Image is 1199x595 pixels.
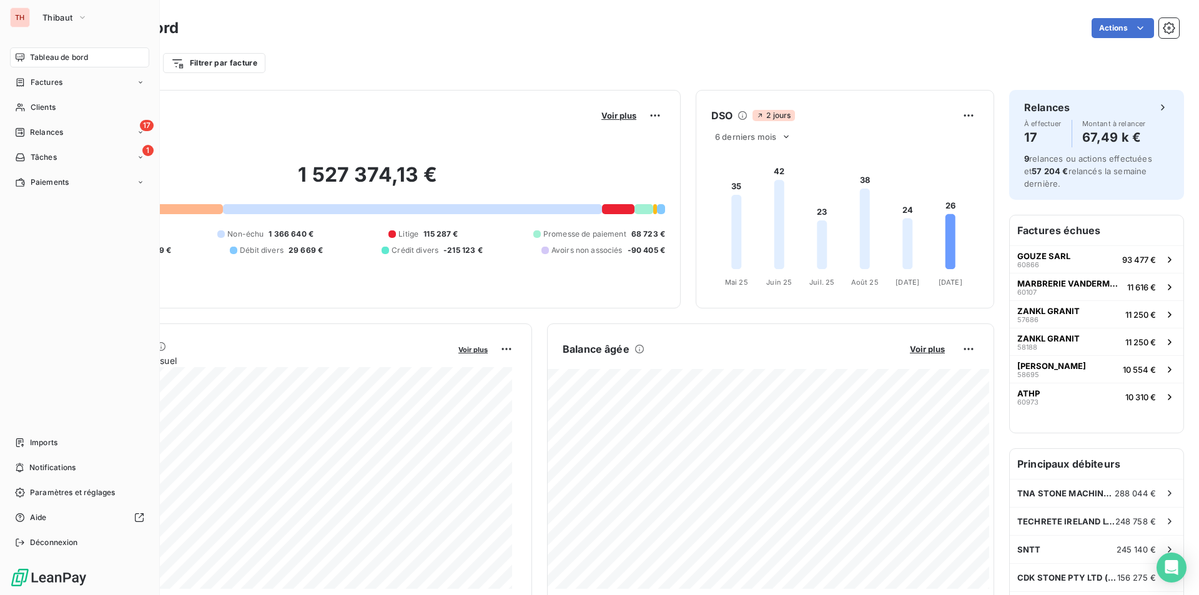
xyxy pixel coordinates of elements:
span: 2 jours [752,110,794,121]
span: Factures [31,77,62,88]
span: Promesse de paiement [543,229,626,240]
button: ZANKL GRANIT5818811 250 € [1010,328,1183,355]
span: 57 204 € [1032,166,1068,176]
tspan: [DATE] [939,278,962,287]
span: ZANKL GRANIT [1017,333,1080,343]
span: Clients [31,102,56,113]
span: Déconnexion [30,537,78,548]
button: Voir plus [906,343,949,355]
span: 17 [140,120,154,131]
span: Avoirs non associés [551,245,623,256]
span: 11 250 € [1125,337,1156,347]
span: Chiffre d'affaires mensuel [71,354,450,367]
img: Logo LeanPay [10,568,87,588]
span: 68 723 € [631,229,665,240]
button: ZANKL GRANIT5768611 250 € [1010,300,1183,328]
span: Notifications [29,462,76,473]
span: Tâches [31,152,57,163]
span: 10 310 € [1125,392,1156,402]
span: 29 669 € [289,245,323,256]
button: ATHP6097310 310 € [1010,383,1183,410]
button: [PERSON_NAME]5869510 554 € [1010,355,1183,383]
span: 115 287 € [423,229,458,240]
span: Paiements [31,177,69,188]
h6: Balance âgée [563,342,629,357]
span: 93 477 € [1122,255,1156,265]
span: [PERSON_NAME] [1017,361,1086,371]
span: 57686 [1017,316,1039,323]
a: Aide [10,508,149,528]
span: SNTT [1017,544,1041,554]
span: Relances [30,127,63,138]
span: Débit divers [240,245,284,256]
h2: 1 527 374,13 € [71,162,665,200]
span: Crédit divers [392,245,438,256]
span: 11 616 € [1127,282,1156,292]
tspan: [DATE] [896,278,919,287]
button: MARBRERIE VANDERMARLIERE6010711 616 € [1010,273,1183,300]
span: TECHRETE IRELAND LTD [1017,516,1115,526]
div: TH [10,7,30,27]
span: Paramètres et réglages [30,487,115,498]
tspan: Mai 25 [725,278,748,287]
button: Actions [1092,18,1154,38]
span: Imports [30,437,57,448]
span: relances ou actions effectuées et relancés la semaine dernière. [1024,154,1152,189]
span: -215 123 € [443,245,483,256]
span: 10 554 € [1123,365,1156,375]
span: 288 044 € [1115,488,1156,498]
span: ATHP [1017,388,1040,398]
span: Tableau de bord [30,52,88,63]
span: 248 758 € [1115,516,1156,526]
span: Voir plus [910,344,945,354]
tspan: Juil. 25 [809,278,834,287]
h6: Factures échues [1010,215,1183,245]
span: ZANKL GRANIT [1017,306,1080,316]
span: Voir plus [601,111,636,120]
h6: Principaux débiteurs [1010,449,1183,479]
span: 60866 [1017,261,1039,268]
div: Open Intercom Messenger [1157,553,1187,583]
h4: 17 [1024,127,1062,147]
button: Filtrer par facture [163,53,265,73]
span: 60107 [1017,288,1037,296]
button: GOUZE SARL6086693 477 € [1010,245,1183,273]
h4: 67,49 k € [1082,127,1146,147]
tspan: Juin 25 [766,278,792,287]
span: GOUZE SARL [1017,251,1070,261]
span: MARBRERIE VANDERMARLIERE [1017,278,1122,288]
span: 1 [142,145,154,156]
span: TNA STONE MACHINERY INC. [1017,488,1115,498]
span: Montant à relancer [1082,120,1146,127]
span: 58188 [1017,343,1037,351]
tspan: Août 25 [851,278,879,287]
span: 9 [1024,154,1029,164]
span: 245 140 € [1117,544,1156,554]
h6: DSO [711,108,733,123]
span: 6 derniers mois [715,132,776,142]
span: Aide [30,512,47,523]
span: Non-échu [227,229,264,240]
span: Litige [398,229,418,240]
button: Voir plus [455,343,491,355]
span: Voir plus [458,345,488,354]
span: 58695 [1017,371,1039,378]
span: 11 250 € [1125,310,1156,320]
span: À effectuer [1024,120,1062,127]
span: 60973 [1017,398,1039,406]
span: 1 366 640 € [269,229,313,240]
span: CDK STONE PTY LTD ([GEOGRAPHIC_DATA]) [1017,573,1117,583]
span: -90 405 € [628,245,665,256]
h6: Relances [1024,100,1070,115]
span: Thibaut [42,12,72,22]
span: 156 275 € [1117,573,1156,583]
button: Voir plus [598,110,640,121]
